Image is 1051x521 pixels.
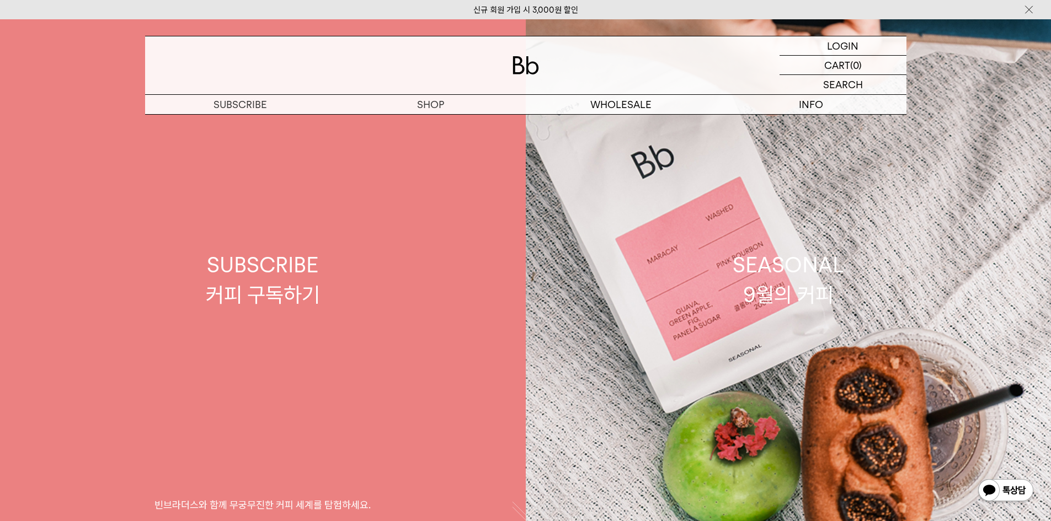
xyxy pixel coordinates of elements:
[850,56,862,74] p: (0)
[206,250,320,309] div: SUBSCRIBE 커피 구독하기
[526,95,716,114] p: WHOLESALE
[823,75,863,94] p: SEARCH
[824,56,850,74] p: CART
[780,56,906,75] a: CART (0)
[977,478,1034,504] img: 카카오톡 채널 1:1 채팅 버튼
[780,36,906,56] a: LOGIN
[733,250,844,309] div: SEASONAL 9월의 커피
[145,95,335,114] a: SUBSCRIBE
[513,56,539,74] img: 로고
[827,36,858,55] p: LOGIN
[716,95,906,114] p: INFO
[335,95,526,114] a: SHOP
[473,5,578,15] a: 신규 회원 가입 시 3,000원 할인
